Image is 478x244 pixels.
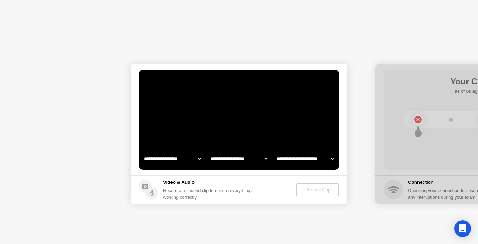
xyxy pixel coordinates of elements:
[163,179,256,186] h5: Video & Audio
[454,220,471,237] div: Open Intercom Messenger
[275,152,335,166] select: Available microphones
[299,187,336,193] div: Record Clip
[209,152,269,166] select: Available speakers
[163,187,256,201] div: Record a 5 second clip to ensure everything’s working correctly
[142,152,202,166] select: Available cameras
[296,183,339,196] button: Record Clip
